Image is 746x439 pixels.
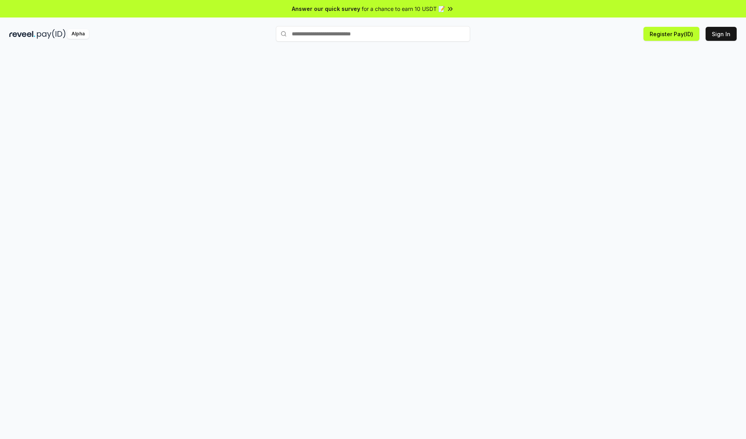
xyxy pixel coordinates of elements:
span: for a chance to earn 10 USDT 📝 [362,5,445,13]
span: Answer our quick survey [292,5,360,13]
img: reveel_dark [9,29,35,39]
button: Register Pay(ID) [643,27,699,41]
button: Sign In [706,27,737,41]
img: pay_id [37,29,66,39]
div: Alpha [67,29,89,39]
